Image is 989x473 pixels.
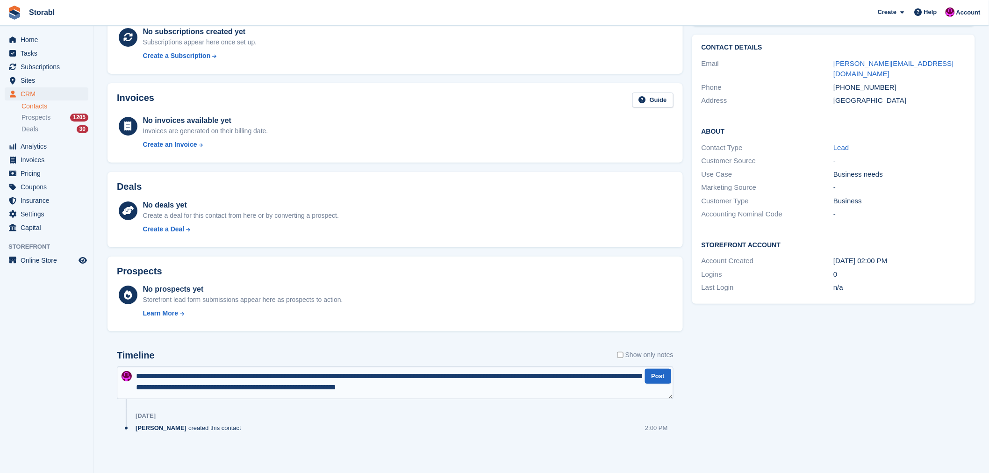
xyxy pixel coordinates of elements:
[833,256,966,266] div: [DATE] 02:00 PM
[21,74,77,87] span: Sites
[25,5,58,20] a: Storabl
[77,255,88,266] a: Preview store
[117,93,154,108] h2: Invoices
[645,423,667,432] div: 2:00 PM
[21,153,77,166] span: Invoices
[5,167,88,180] a: menu
[77,125,88,133] div: 30
[143,200,339,211] div: No deals yet
[956,8,981,17] span: Account
[143,51,257,61] a: Create a Subscription
[136,423,246,432] div: created this contact
[833,143,849,151] a: Lead
[21,140,77,153] span: Analytics
[833,196,966,207] div: Business
[702,156,834,166] div: Customer Source
[702,58,834,79] div: Email
[21,167,77,180] span: Pricing
[143,51,211,61] div: Create a Subscription
[21,221,77,234] span: Capital
[702,209,834,220] div: Accounting Nominal Code
[833,59,954,78] a: [PERSON_NAME][EMAIL_ADDRESS][DOMAIN_NAME]
[8,242,93,251] span: Storefront
[632,93,674,108] a: Guide
[833,209,966,220] div: -
[143,284,343,295] div: No prospects yet
[5,33,88,46] a: menu
[645,369,671,384] button: Post
[5,153,88,166] a: menu
[702,126,966,136] h2: About
[833,182,966,193] div: -
[143,140,197,150] div: Create an Invoice
[702,196,834,207] div: Customer Type
[21,102,88,111] a: Contacts
[117,350,155,361] h2: Timeline
[5,208,88,221] a: menu
[5,221,88,234] a: menu
[833,169,966,180] div: Business needs
[833,282,966,293] div: n/a
[833,269,966,280] div: 0
[143,308,178,318] div: Learn More
[143,295,343,305] div: Storefront lead form submissions appear here as prospects to action.
[122,371,132,381] img: Helen Morton
[21,113,88,122] a: Prospects 1205
[21,87,77,100] span: CRM
[5,60,88,73] a: menu
[5,194,88,207] a: menu
[143,140,268,150] a: Create an Invoice
[143,37,257,47] div: Subscriptions appear here once set up.
[833,82,966,93] div: [PHONE_NUMBER]
[21,33,77,46] span: Home
[143,115,268,126] div: No invoices available yet
[21,60,77,73] span: Subscriptions
[5,74,88,87] a: menu
[702,182,834,193] div: Marketing Source
[7,6,21,20] img: stora-icon-8386f47178a22dfd0bd8f6a31ec36ba5ce8667c1dd55bd0f319d3a0aa187defe.svg
[21,125,38,134] span: Deals
[70,114,88,122] div: 1205
[136,423,186,432] span: [PERSON_NAME]
[143,224,339,234] a: Create a Deal
[833,95,966,106] div: [GEOGRAPHIC_DATA]
[833,156,966,166] div: -
[143,26,257,37] div: No subscriptions created yet
[878,7,896,17] span: Create
[5,47,88,60] a: menu
[702,169,834,180] div: Use Case
[136,412,156,420] div: [DATE]
[21,254,77,267] span: Online Store
[617,350,674,360] label: Show only notes
[5,87,88,100] a: menu
[702,282,834,293] div: Last Login
[117,181,142,192] h2: Deals
[5,180,88,193] a: menu
[143,126,268,136] div: Invoices are generated on their billing date.
[946,7,955,17] img: Helen Morton
[617,350,623,360] input: Show only notes
[702,256,834,266] div: Account Created
[5,140,88,153] a: menu
[21,208,77,221] span: Settings
[702,143,834,153] div: Contact Type
[702,82,834,93] div: Phone
[702,240,966,249] h2: Storefront Account
[21,47,77,60] span: Tasks
[143,224,185,234] div: Create a Deal
[21,194,77,207] span: Insurance
[143,308,343,318] a: Learn More
[702,44,966,51] h2: Contact Details
[21,113,50,122] span: Prospects
[117,266,162,277] h2: Prospects
[5,254,88,267] a: menu
[702,269,834,280] div: Logins
[143,211,339,221] div: Create a deal for this contact from here or by converting a prospect.
[21,124,88,134] a: Deals 30
[702,95,834,106] div: Address
[21,180,77,193] span: Coupons
[924,7,937,17] span: Help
